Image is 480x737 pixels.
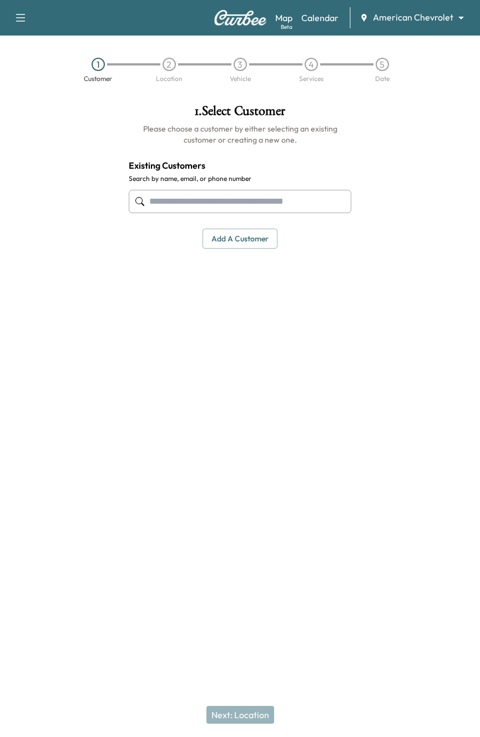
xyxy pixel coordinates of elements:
div: 1 [92,58,105,71]
div: Customer [84,75,112,82]
h4: Existing Customers [129,159,351,172]
div: 5 [376,58,389,71]
button: Add a customer [203,229,277,249]
h1: 1 . Select Customer [129,104,351,123]
div: Services [299,75,324,82]
span: American Chevrolet [373,11,453,24]
div: Vehicle [230,75,251,82]
div: 4 [305,58,318,71]
a: Calendar [301,11,338,24]
h6: Please choose a customer by either selecting an existing customer or creating a new one. [129,123,351,145]
label: Search by name, email, or phone number [129,174,351,183]
div: Beta [281,23,292,31]
img: Curbee Logo [214,10,267,26]
a: MapBeta [275,11,292,24]
div: Location [156,75,183,82]
div: Date [375,75,390,82]
div: 2 [163,58,176,71]
div: 3 [234,58,247,71]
